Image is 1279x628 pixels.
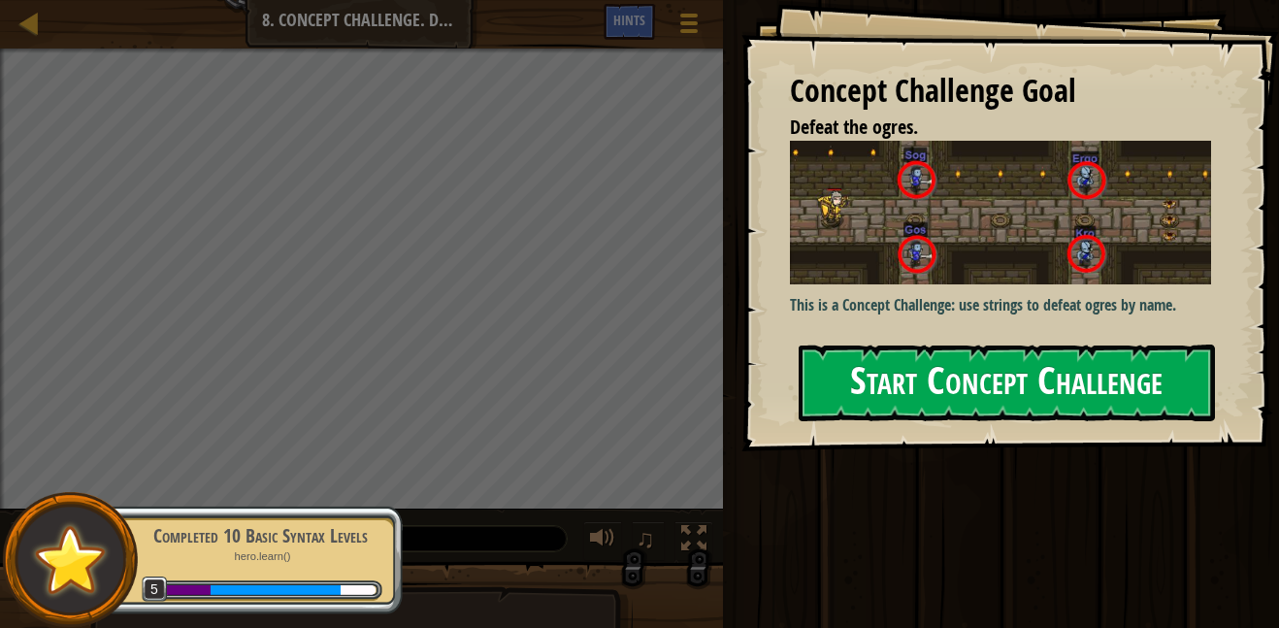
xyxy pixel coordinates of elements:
[790,114,918,140] span: Defeat the ogres.
[674,521,713,561] button: Toggle fullscreen
[632,521,665,561] button: ♫
[142,577,168,603] span: 5
[790,141,1211,283] img: Dangerous steps new
[790,69,1211,114] div: Concept Challenge Goal
[790,294,1211,316] p: This is a Concept Challenge: use strings to defeat ogres by name.
[613,11,645,29] span: Hints
[636,524,655,553] span: ♫
[583,521,622,561] button: Adjust volume
[138,522,382,549] div: Completed 10 Basic Syntax Levels
[26,516,115,603] img: default.png
[665,4,713,50] button: Show game menu
[766,114,1206,142] li: Defeat the ogres.
[138,549,382,564] p: hero.learn()
[799,345,1215,421] button: Start Concept Challenge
